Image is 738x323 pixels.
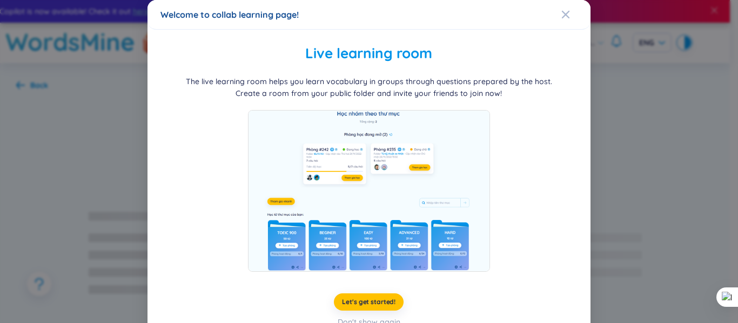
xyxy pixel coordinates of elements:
div: Welcome to collab learning page! [160,9,578,20]
div: The live learning room helps you learn vocabulary in groups through questions prepared by the hos... [186,75,552,99]
button: Let's get started! [334,293,404,311]
span: Let's get started! [343,298,396,306]
h2: Live learning room [163,43,575,65]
